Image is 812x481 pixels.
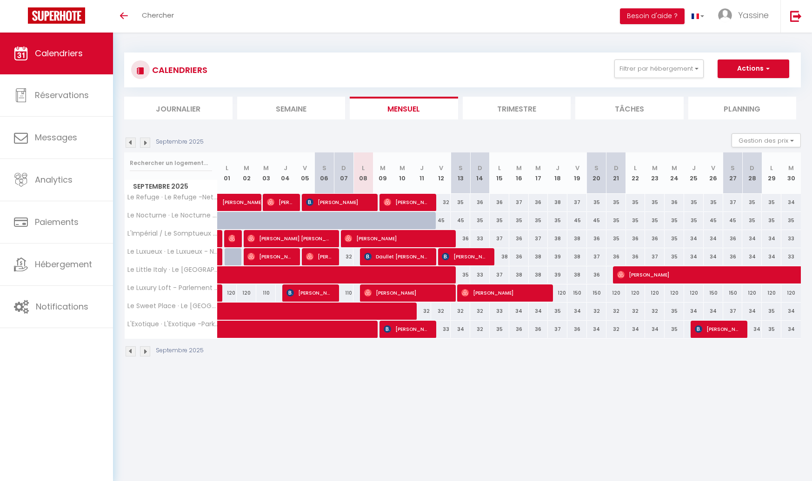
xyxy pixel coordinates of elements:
div: 34 [451,321,470,338]
div: 38 [509,266,529,283]
abbr: D [750,164,754,172]
div: 35 [742,194,762,211]
div: 36 [645,230,665,247]
abbr: L [362,164,365,172]
abbr: J [692,164,696,172]
div: 34 [529,303,548,320]
span: Le Luxueux · Le Luxueux - Netflix I WIFI [126,248,219,255]
img: logout [790,10,802,22]
div: 35 [451,194,470,211]
button: Gestion des prix [732,133,801,147]
abbr: S [459,164,463,172]
span: Le Sweet Place · Le [GEOGRAPHIC_DATA]-Parking |WIFI| Netflix-Confort&Cosy [126,303,219,310]
div: 150 [723,284,743,302]
div: 110 [256,284,276,302]
div: 36 [509,230,529,247]
li: Mensuel [350,97,458,119]
div: 150 [587,284,606,302]
abbr: L [634,164,637,172]
div: 35 [548,303,567,320]
div: 35 [665,212,684,229]
div: 35 [606,212,626,229]
div: 32 [334,248,353,265]
div: 36 [723,248,743,265]
th: 09 [373,152,393,194]
abbr: M [535,164,541,172]
div: 37 [490,266,509,283]
div: 150 [567,284,587,302]
th: 20 [587,152,606,194]
p: Septembre 2025 [156,346,204,355]
div: 34 [742,321,762,338]
div: 34 [742,248,762,265]
span: Chercher [142,10,174,20]
th: 06 [315,152,334,194]
div: 120 [742,284,762,302]
div: 45 [704,212,723,229]
th: 12 [431,152,451,194]
div: 34 [704,230,723,247]
a: [PERSON_NAME] [218,284,222,302]
div: 35 [645,212,665,229]
div: 39 [548,266,567,283]
div: 34 [742,303,762,320]
abbr: J [556,164,559,172]
div: 35 [509,212,529,229]
span: Notifications [36,301,88,312]
div: 35 [645,194,665,211]
th: 21 [606,152,626,194]
abbr: M [672,164,677,172]
th: 18 [548,152,567,194]
button: Ouvrir le widget de chat LiveChat [7,4,35,32]
div: 39 [548,248,567,265]
abbr: M [788,164,794,172]
th: 29 [762,152,781,194]
div: 35 [704,194,723,211]
span: Le Luxury Loft - Parlement EU l Parking l Netflix [126,284,219,291]
div: 35 [490,321,509,338]
div: 35 [665,303,684,320]
span: L'Impérial / Le Somptueux -Netflix |WIFI I Centre -Confort & Cosy [126,230,219,237]
th: 25 [684,152,704,194]
div: 38 [567,230,587,247]
div: 38 [567,266,587,283]
span: Septembre 2025 [125,180,217,193]
th: 08 [353,152,373,194]
span: [PERSON_NAME] [222,189,265,206]
abbr: M [399,164,405,172]
abbr: L [770,164,773,172]
div: 37 [529,230,548,247]
li: Trimestre [463,97,571,119]
div: 120 [548,284,567,302]
span: [PERSON_NAME] [384,320,429,338]
li: Semaine [237,97,346,119]
span: Calendriers [35,47,83,59]
th: 28 [742,152,762,194]
div: 32 [470,303,490,320]
div: 35 [548,212,567,229]
div: 32 [606,321,626,338]
div: 32 [470,321,490,338]
span: Réservations [35,89,89,101]
div: 35 [762,194,781,211]
th: 02 [237,152,256,194]
span: [PERSON_NAME] [267,193,293,211]
div: 35 [490,212,509,229]
img: Super Booking [28,7,85,24]
span: [PERSON_NAME] [442,248,487,265]
abbr: V [711,164,715,172]
div: 35 [684,194,704,211]
p: Septembre 2025 [156,138,204,146]
span: Yassine [738,9,769,21]
h3: CALENDRIERS [150,59,207,80]
span: [PERSON_NAME] [384,193,429,211]
li: Planning [688,97,797,119]
abbr: J [420,164,424,172]
div: 120 [762,284,781,302]
div: 120 [665,284,684,302]
div: 45 [431,212,451,229]
div: 36 [587,230,606,247]
div: 32 [451,303,470,320]
div: 37 [490,230,509,247]
div: 37 [723,194,743,211]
